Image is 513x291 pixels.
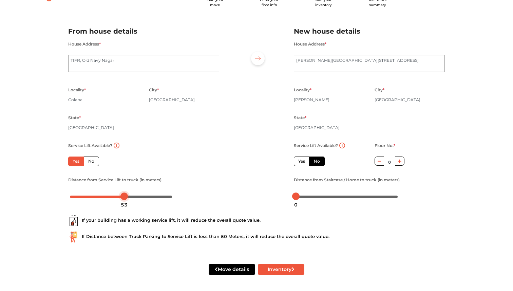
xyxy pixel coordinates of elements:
[294,141,338,150] label: Service Lift Available?
[294,86,311,94] label: Locality
[291,199,300,211] div: 0
[375,86,384,94] label: City
[68,157,84,166] label: Yes
[68,113,81,122] label: State
[294,113,306,122] label: State
[68,40,101,49] label: House Address
[149,86,159,94] label: City
[68,232,79,242] img: ...
[258,264,304,275] button: Inventory
[294,176,400,184] label: Distance from Staircase / Home to truck (in meters)
[68,215,445,226] div: If your building has a working service lift, it will reduce the overall quote value.
[68,215,79,226] img: ...
[83,157,99,166] label: No
[118,199,130,211] div: 53
[68,141,112,150] label: Service Lift Available?
[294,55,445,72] textarea: [PERSON_NAME][GEOGRAPHIC_DATA][STREET_ADDRESS]
[68,55,219,72] textarea: TIFR, Old Navy Nagar
[294,26,445,37] h2: New house details
[68,176,161,184] label: Distance from Service Lift to truck (in meters)
[375,141,395,150] label: Floor No.
[294,40,326,49] label: House Address
[68,26,219,37] h2: From house details
[68,86,86,94] label: Locality
[294,157,309,166] label: Yes
[309,157,325,166] label: No
[68,232,445,242] div: If Distance between Truck Parking to Service Lift is less than 50 Meters, it will reduce the over...
[209,264,255,275] button: Move details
